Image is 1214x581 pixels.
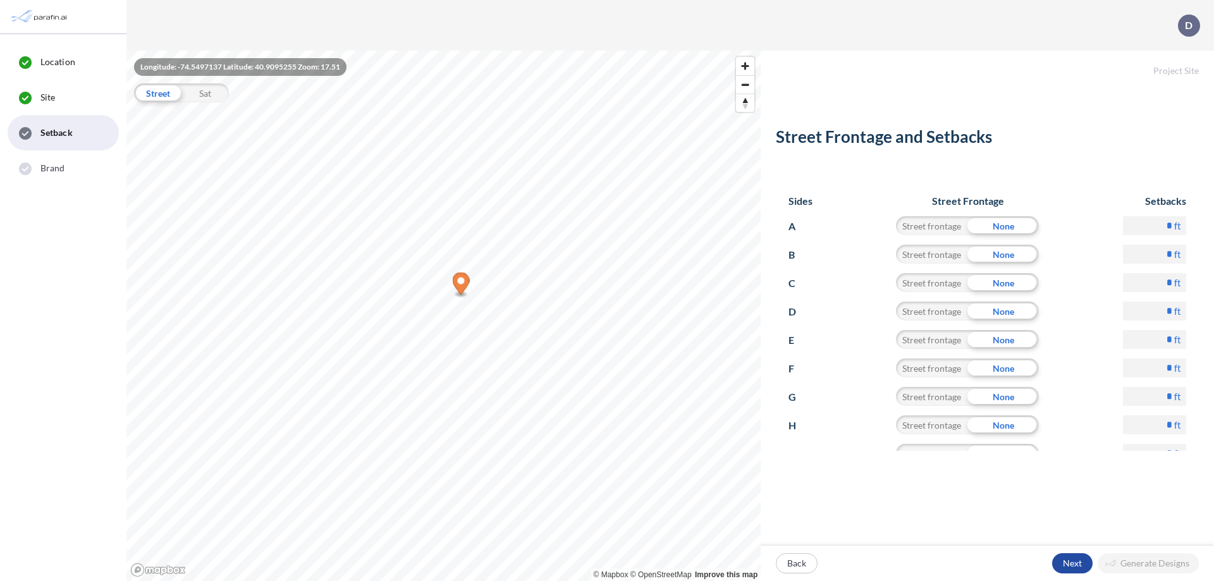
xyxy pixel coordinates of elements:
h6: Street Frontage [884,195,1052,207]
p: E [788,330,812,350]
h6: Sides [788,195,812,207]
a: Mapbox homepage [130,563,186,577]
p: G [788,387,812,407]
div: None [967,358,1039,377]
span: Site [40,91,55,104]
h5: Project Site [761,51,1214,76]
p: D [788,302,812,322]
label: ft [1174,362,1181,374]
div: Sat [181,83,229,102]
div: Street frontage [896,216,967,235]
label: ft [1174,219,1181,232]
span: Location [40,56,75,68]
div: Street frontage [896,387,967,406]
button: Reset bearing to north [736,94,754,112]
div: None [967,444,1039,463]
div: None [967,245,1039,264]
div: Street frontage [896,358,967,377]
div: Street frontage [896,444,967,463]
canvas: Map [126,51,761,581]
div: Street frontage [896,245,967,264]
p: C [788,273,812,293]
img: Parafin [9,5,71,28]
p: F [788,358,812,379]
label: ft [1174,248,1181,260]
a: Mapbox [594,570,628,579]
p: Next [1063,557,1082,570]
label: ft [1174,447,1181,460]
div: Street frontage [896,415,967,434]
div: None [967,330,1039,349]
div: None [967,216,1039,235]
a: Improve this map [695,570,757,579]
p: Back [787,557,806,570]
span: Setback [40,126,73,139]
label: ft [1174,305,1181,317]
div: Street frontage [896,302,967,321]
h2: Street Frontage and Setbacks [776,127,1199,152]
button: Zoom in [736,57,754,75]
p: A [788,216,812,236]
label: ft [1174,276,1181,289]
p: D [1185,20,1193,31]
button: Next [1052,553,1093,573]
span: Zoom out [736,76,754,94]
div: Street [134,83,181,102]
label: ft [1174,390,1181,403]
span: Brand [40,162,65,174]
p: H [788,415,812,436]
p: B [788,245,812,265]
a: OpenStreetMap [630,570,692,579]
div: Longitude: -74.5497137 Latitude: 40.9095255 Zoom: 17.51 [134,58,346,76]
div: Street frontage [896,273,967,292]
label: ft [1174,419,1181,431]
p: I [788,444,812,464]
label: ft [1174,333,1181,346]
div: Map marker [453,272,470,298]
h6: Setbacks [1123,195,1186,207]
div: None [967,273,1039,292]
div: Street frontage [896,330,967,349]
div: None [967,415,1039,434]
button: Back [776,553,818,573]
div: None [967,387,1039,406]
div: None [967,302,1039,321]
button: Zoom out [736,75,754,94]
